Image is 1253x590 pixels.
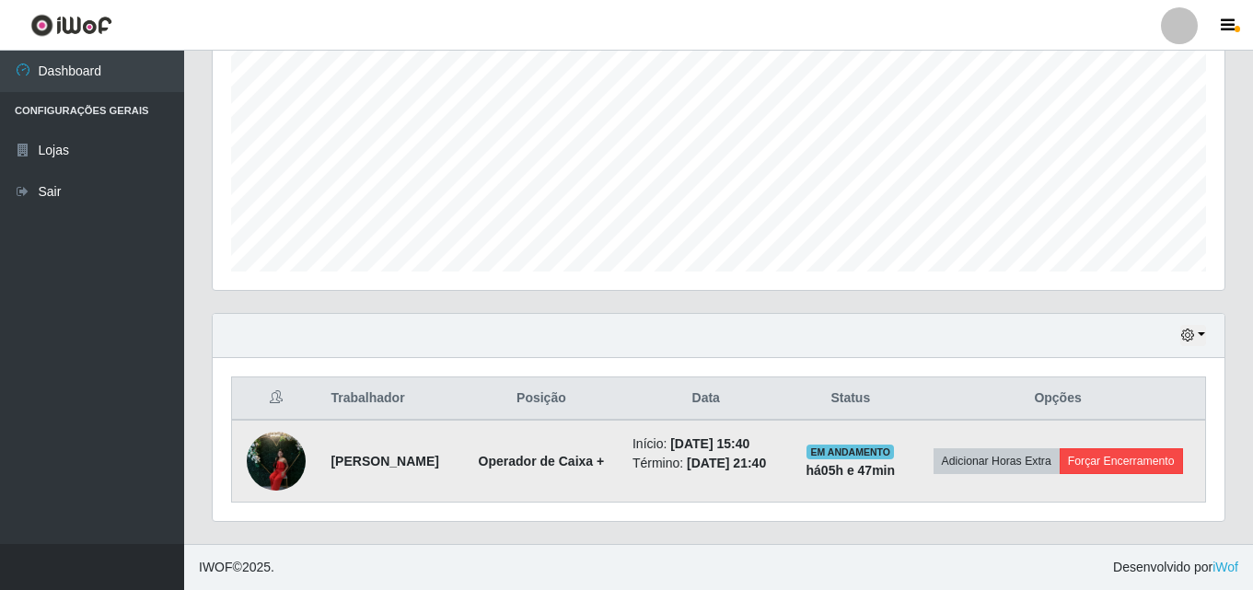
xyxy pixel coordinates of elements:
[632,434,779,454] li: Início:
[331,454,438,469] strong: [PERSON_NAME]
[670,436,749,451] time: [DATE] 15:40
[911,377,1205,421] th: Opções
[199,558,274,577] span: © 2025 .
[790,377,911,421] th: Status
[1212,560,1238,574] a: iWof
[30,14,112,37] img: CoreUI Logo
[1060,448,1183,474] button: Forçar Encerramento
[479,454,605,469] strong: Operador de Caixa +
[806,463,896,478] strong: há 05 h e 47 min
[934,448,1060,474] button: Adicionar Horas Extra
[199,560,233,574] span: IWOF
[247,422,306,500] img: 1751968749933.jpeg
[319,377,460,421] th: Trabalhador
[687,456,766,470] time: [DATE] 21:40
[632,454,779,473] li: Término:
[621,377,790,421] th: Data
[806,445,894,459] span: EM ANDAMENTO
[461,377,621,421] th: Posição
[1113,558,1238,577] span: Desenvolvido por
